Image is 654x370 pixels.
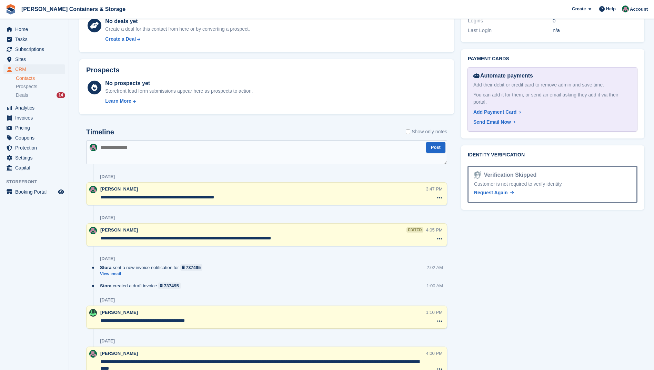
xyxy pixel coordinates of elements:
[3,113,65,123] a: menu
[426,350,443,357] div: 4:00 PM
[3,54,65,64] a: menu
[100,338,115,344] div: [DATE]
[90,144,97,151] img: Julia Marcham
[426,186,443,192] div: 3:47 PM
[100,351,138,356] span: [PERSON_NAME]
[3,44,65,54] a: menu
[426,142,445,153] button: Post
[474,171,481,179] img: Identity Verification Ready
[15,44,57,54] span: Subscriptions
[473,81,632,89] div: Add their debit or credit card to remove admin and save time.
[15,133,57,143] span: Coupons
[6,4,16,14] img: stora-icon-8386f47178a22dfd0bd8f6a31ec36ba5ce8667c1dd55bd0f319d3a0aa187defe.svg
[474,190,508,195] span: Request Again
[15,113,57,123] span: Invoices
[3,64,65,74] a: menu
[473,109,629,116] a: Add Payment Card
[15,24,57,34] span: Home
[105,25,250,33] div: Create a deal for this contact from here or by converting a prospect.
[164,282,179,289] div: 737495
[630,6,648,13] span: Account
[100,297,115,303] div: [DATE]
[15,103,57,113] span: Analytics
[473,109,516,116] div: Add Payment Card
[100,215,115,220] div: [DATE]
[3,34,65,44] a: menu
[105,79,253,88] div: No prospects yet
[100,264,111,271] span: Stora
[622,6,629,12] img: Julia Marcham
[553,17,637,25] div: 0
[16,75,65,82] a: Contacts
[406,128,410,135] input: Show only notes
[474,189,514,196] a: Request Again
[105,97,253,105] a: Learn More
[406,128,447,135] label: Show only notes
[105,17,250,25] div: No deals yet
[100,264,206,271] div: sent a new invoice notification for
[89,350,97,358] img: Julia Marcham
[16,83,65,90] a: Prospects
[606,6,616,12] span: Help
[100,256,115,261] div: [DATE]
[426,282,443,289] div: 1:00 AM
[100,174,115,179] div: [DATE]
[3,143,65,153] a: menu
[57,188,65,196] a: Preview store
[186,264,201,271] div: 737495
[105,88,253,95] div: Storefront lead form submissions appear here as prospects to action.
[16,83,37,90] span: Prospects
[100,282,111,289] span: Stora
[86,128,114,136] h2: Timeline
[158,282,181,289] a: 737495
[86,66,120,74] h2: Prospects
[6,178,69,185] span: Storefront
[468,17,553,25] div: Logins
[553,27,637,34] div: n/a
[473,91,632,106] div: You can add it for them, or send an email asking they add it via their portal.
[406,227,423,233] div: edited
[105,97,131,105] div: Learn More
[15,34,57,44] span: Tasks
[15,64,57,74] span: CRM
[474,181,631,188] div: Customer is not required to verify identity.
[15,187,57,197] span: Booking Portal
[426,227,443,233] div: 4:05 PM
[3,187,65,197] a: menu
[105,35,136,43] div: Create a Deal
[3,133,65,143] a: menu
[15,123,57,133] span: Pricing
[468,27,553,34] div: Last Login
[3,24,65,34] a: menu
[105,35,250,43] a: Create a Deal
[3,103,65,113] a: menu
[15,153,57,163] span: Settings
[468,152,637,158] h2: Identity verification
[468,56,637,62] h2: Payment cards
[15,163,57,173] span: Capital
[15,54,57,64] span: Sites
[89,309,97,317] img: Arjun Preetham
[100,227,138,233] span: [PERSON_NAME]
[89,227,97,234] img: Julia Marcham
[473,119,511,126] div: Send Email Now
[16,92,28,99] span: Deals
[180,264,203,271] a: 737495
[3,153,65,163] a: menu
[426,309,443,316] div: 1:10 PM
[473,72,632,80] div: Automate payments
[100,282,184,289] div: created a draft invoice
[15,143,57,153] span: Protection
[100,186,138,192] span: [PERSON_NAME]
[100,271,206,277] a: View email
[3,163,65,173] a: menu
[89,186,97,193] img: Julia Marcham
[100,310,138,315] span: [PERSON_NAME]
[19,3,128,15] a: [PERSON_NAME] Containers & Storage
[481,171,536,179] div: Verification Skipped
[3,123,65,133] a: menu
[57,92,65,98] div: 14
[426,264,443,271] div: 2:02 AM
[572,6,586,12] span: Create
[16,92,65,99] a: Deals 14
